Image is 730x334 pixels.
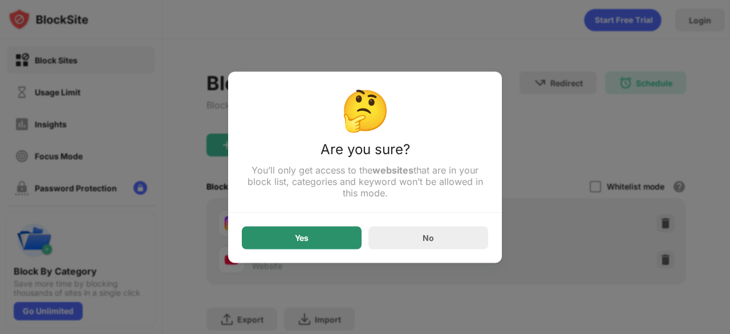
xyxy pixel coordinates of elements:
[242,85,488,134] div: 🤔
[295,233,309,242] div: Yes
[242,140,488,164] div: Are you sure?
[372,164,413,175] strong: websites
[423,233,434,243] div: No
[242,164,488,198] div: You’ll only get access to the that are in your block list, categories and keyword won’t be allowe...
